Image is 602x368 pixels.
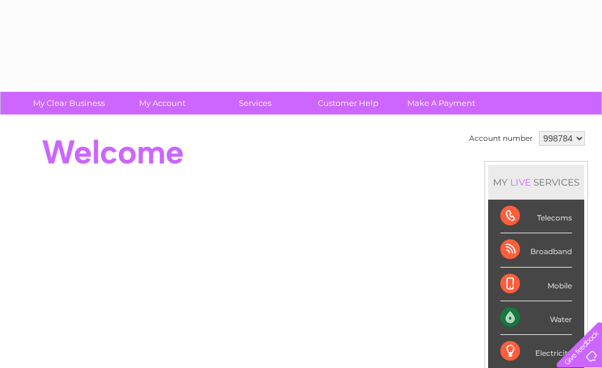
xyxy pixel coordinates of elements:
div: Water [500,301,572,335]
td: Account number [466,128,536,149]
div: Mobile [500,268,572,301]
div: Broadband [500,233,572,267]
a: Make A Payment [391,92,492,115]
a: Customer Help [298,92,399,115]
div: LIVE [508,176,533,188]
div: MY SERVICES [488,165,584,200]
a: Services [205,92,306,115]
div: Telecoms [500,200,572,233]
a: My Clear Business [18,92,119,115]
a: My Account [111,92,213,115]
